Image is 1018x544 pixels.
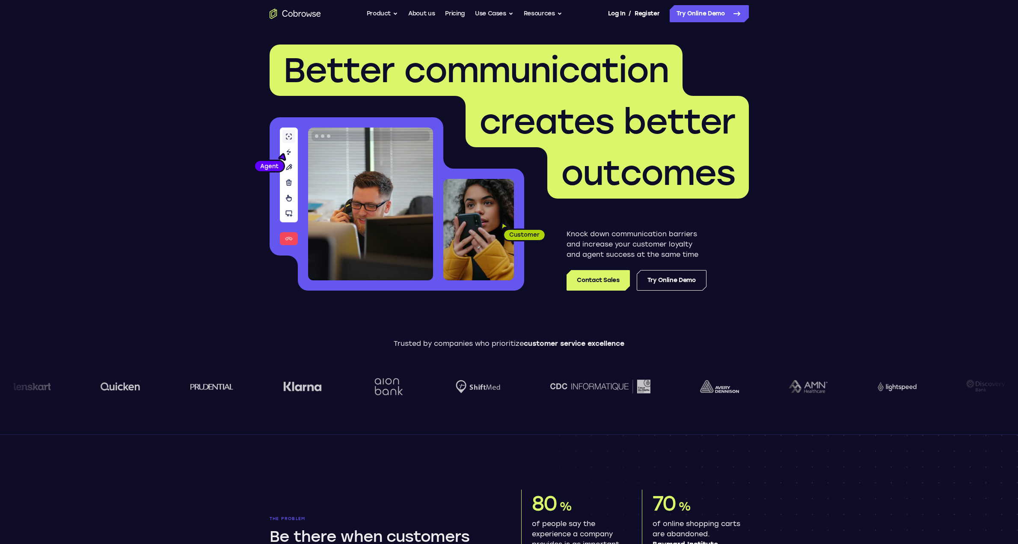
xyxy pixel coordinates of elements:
a: Register [635,5,659,22]
span: creates better [479,101,735,142]
img: avery-dennison [698,380,737,393]
p: The problem [270,516,497,521]
p: Knock down communication barriers and increase your customer loyalty and agent success at the sam... [567,229,706,260]
a: Pricing [445,5,465,22]
span: % [559,499,572,514]
img: Aion Bank [369,369,404,404]
img: A customer holding their phone [443,179,514,280]
button: Product [367,5,398,22]
img: quicken [98,380,138,393]
img: CDC Informatique [548,380,648,393]
img: Lightspeed [875,382,914,391]
button: Resources [524,5,562,22]
a: Contact Sales [567,270,629,291]
a: About us [408,5,435,22]
span: outcomes [561,152,735,193]
img: Klarna [281,381,320,392]
a: Go to the home page [270,9,321,19]
button: Use Cases [475,5,513,22]
span: / [629,9,631,19]
span: customer service excellence [524,339,624,348]
a: Log In [608,5,625,22]
img: AMN Healthcare [787,380,825,393]
span: 80 [532,491,558,516]
img: prudential [188,383,231,390]
span: Better communication [283,50,669,91]
img: A customer support agent talking on the phone [308,128,433,280]
img: Shiftmed [454,380,498,393]
span: % [678,499,691,514]
span: 70 [653,491,677,516]
a: Try Online Demo [637,270,706,291]
a: Try Online Demo [670,5,749,22]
